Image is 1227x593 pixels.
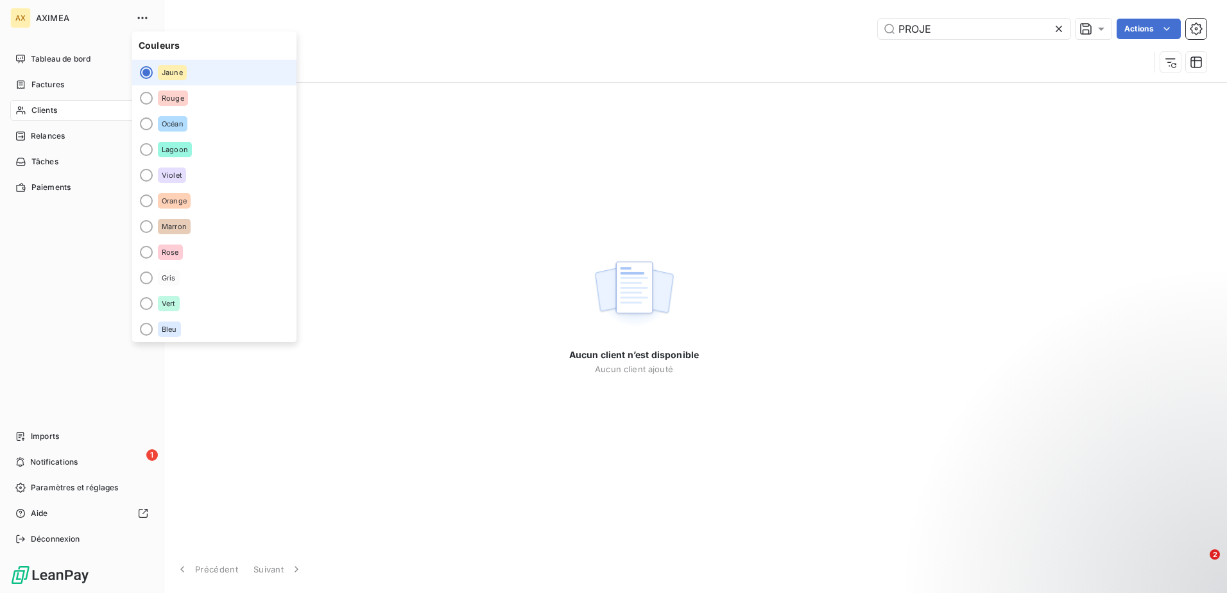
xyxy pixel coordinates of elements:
iframe: Intercom live chat [1183,549,1214,580]
button: Suivant [246,556,311,583]
button: Précédent [168,556,246,583]
span: Violet [162,171,182,179]
span: AXIMEA [36,13,128,23]
span: Aucun client ajouté [595,364,673,374]
span: Tâches [31,156,58,168]
span: Clients [31,105,57,116]
span: Jaune [162,69,183,76]
span: Paiements [31,182,71,193]
input: Rechercher [878,19,1070,39]
span: Bleu [162,325,177,333]
div: AX [10,8,31,28]
span: Vert [162,300,176,307]
img: empty state [593,254,675,334]
span: Gris [162,274,176,282]
iframe: Intercom notifications message [970,468,1227,558]
span: Océan [162,120,184,128]
span: Déconnexion [31,533,80,545]
span: 1 [146,449,158,461]
span: 2 [1210,549,1220,560]
span: Paramètres et réglages [31,482,118,494]
span: Factures [31,79,64,90]
span: Aide [31,508,48,519]
button: Actions [1117,19,1181,39]
span: Tableau de bord [31,53,90,65]
span: Couleurs [132,31,296,60]
span: Relances [31,130,65,142]
a: Aide [10,503,153,524]
span: Rose [162,248,179,256]
span: Lagoon [162,146,188,153]
span: Imports [31,431,59,442]
span: Aucun client n’est disponible [569,348,699,361]
img: Logo LeanPay [10,565,90,585]
span: Orange [162,197,187,205]
span: Notifications [30,456,78,468]
span: Marron [162,223,187,230]
span: Rouge [162,94,184,102]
